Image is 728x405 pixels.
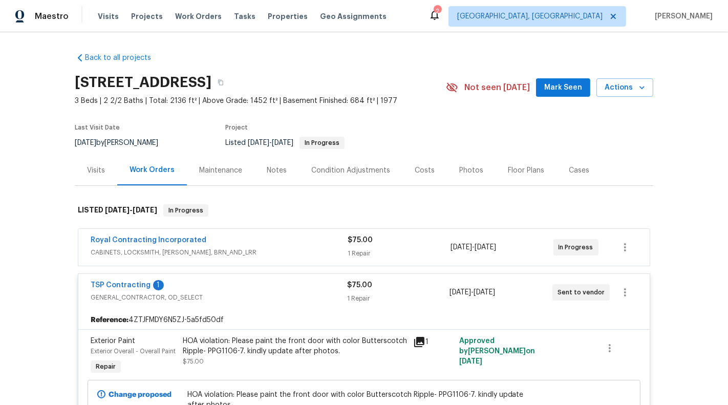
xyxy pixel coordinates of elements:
[450,287,496,297] span: -
[91,315,129,325] b: Reference:
[559,242,597,252] span: In Progress
[347,293,449,304] div: 1 Repair
[464,82,530,93] span: Not seen [DATE]
[267,165,287,176] div: Notes
[311,165,390,176] div: Condition Adjustments
[87,165,105,176] div: Visits
[199,165,242,176] div: Maintenance
[268,11,308,22] span: Properties
[459,358,482,365] span: [DATE]
[91,348,176,354] span: Exterior Overall - Overall Paint
[75,137,170,149] div: by [PERSON_NAME]
[211,73,230,92] button: Copy Address
[75,77,211,88] h2: [STREET_ADDRESS]
[434,6,441,16] div: 2
[450,289,472,296] span: [DATE]
[91,337,135,345] span: Exterior Paint
[301,140,344,146] span: In Progress
[651,11,713,22] span: [PERSON_NAME]
[558,287,609,297] span: Sent to vendor
[459,165,483,176] div: Photos
[75,96,446,106] span: 3 Beds | 2 2/2 Baths | Total: 2136 ft² | Above Grade: 1452 ft² | Basement Finished: 684 ft² | 1977
[475,244,496,251] span: [DATE]
[35,11,69,22] span: Maestro
[544,81,582,94] span: Mark Seen
[183,358,204,365] span: $75.00
[451,244,472,251] span: [DATE]
[164,205,207,216] span: In Progress
[109,391,172,398] b: Change proposed
[105,206,157,214] span: -
[183,336,407,356] div: HOA violation: Please paint the front door with color Butterscotch Ripple- PPG1106-7. kindly upda...
[451,242,496,252] span: -
[91,247,348,258] span: CABINETS, LOCKSMITH, [PERSON_NAME], BRN_AND_LRR
[78,204,157,217] h6: LISTED
[91,292,347,303] span: GENERAL_CONTRACTOR, OD_SELECT
[75,194,653,227] div: LISTED [DATE]-[DATE]In Progress
[225,139,345,146] span: Listed
[131,11,163,22] span: Projects
[347,282,372,289] span: $75.00
[508,165,544,176] div: Floor Plans
[175,11,222,22] span: Work Orders
[457,11,603,22] span: [GEOGRAPHIC_DATA], [GEOGRAPHIC_DATA]
[605,81,645,94] span: Actions
[348,248,451,259] div: 1 Repair
[348,237,373,244] span: $75.00
[130,165,175,175] div: Work Orders
[75,139,96,146] span: [DATE]
[415,165,435,176] div: Costs
[413,336,453,348] div: 1
[272,139,293,146] span: [DATE]
[133,206,157,214] span: [DATE]
[91,282,151,289] a: TSP Contracting
[92,361,120,372] span: Repair
[225,124,248,131] span: Project
[75,53,173,63] a: Back to all projects
[234,13,255,20] span: Tasks
[105,206,130,214] span: [DATE]
[569,165,589,176] div: Cases
[248,139,269,146] span: [DATE]
[248,139,293,146] span: -
[78,311,650,329] div: 4ZTJFMDY6N5ZJ-5a5fd50df
[320,11,387,22] span: Geo Assignments
[98,11,119,22] span: Visits
[75,124,120,131] span: Last Visit Date
[596,78,653,97] button: Actions
[459,337,535,365] span: Approved by [PERSON_NAME] on
[153,280,164,290] div: 1
[536,78,590,97] button: Mark Seen
[474,289,496,296] span: [DATE]
[91,237,206,244] a: Royal Contracting Incorporated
